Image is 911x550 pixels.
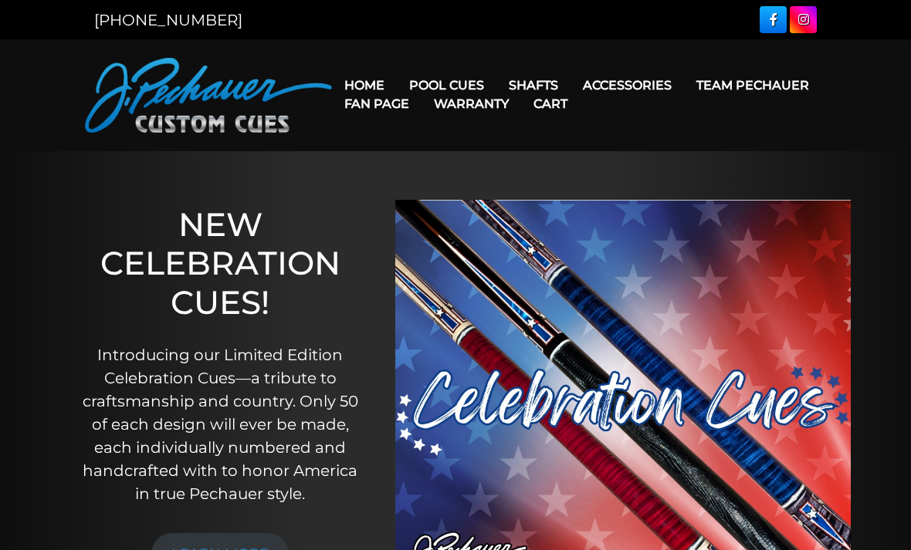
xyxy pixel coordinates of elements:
a: [PHONE_NUMBER] [94,11,242,29]
p: Introducing our Limited Edition Celebration Cues—a tribute to craftsmanship and country. Only 50 ... [76,343,364,505]
a: Accessories [571,66,684,105]
a: Home [332,66,397,105]
a: Team Pechauer [684,66,821,105]
a: Fan Page [332,84,422,123]
h1: NEW CELEBRATION CUES! [76,205,364,322]
a: Shafts [496,66,571,105]
img: Pechauer Custom Cues [85,58,332,133]
a: Warranty [422,84,521,123]
a: Pool Cues [397,66,496,105]
a: Cart [521,84,580,123]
